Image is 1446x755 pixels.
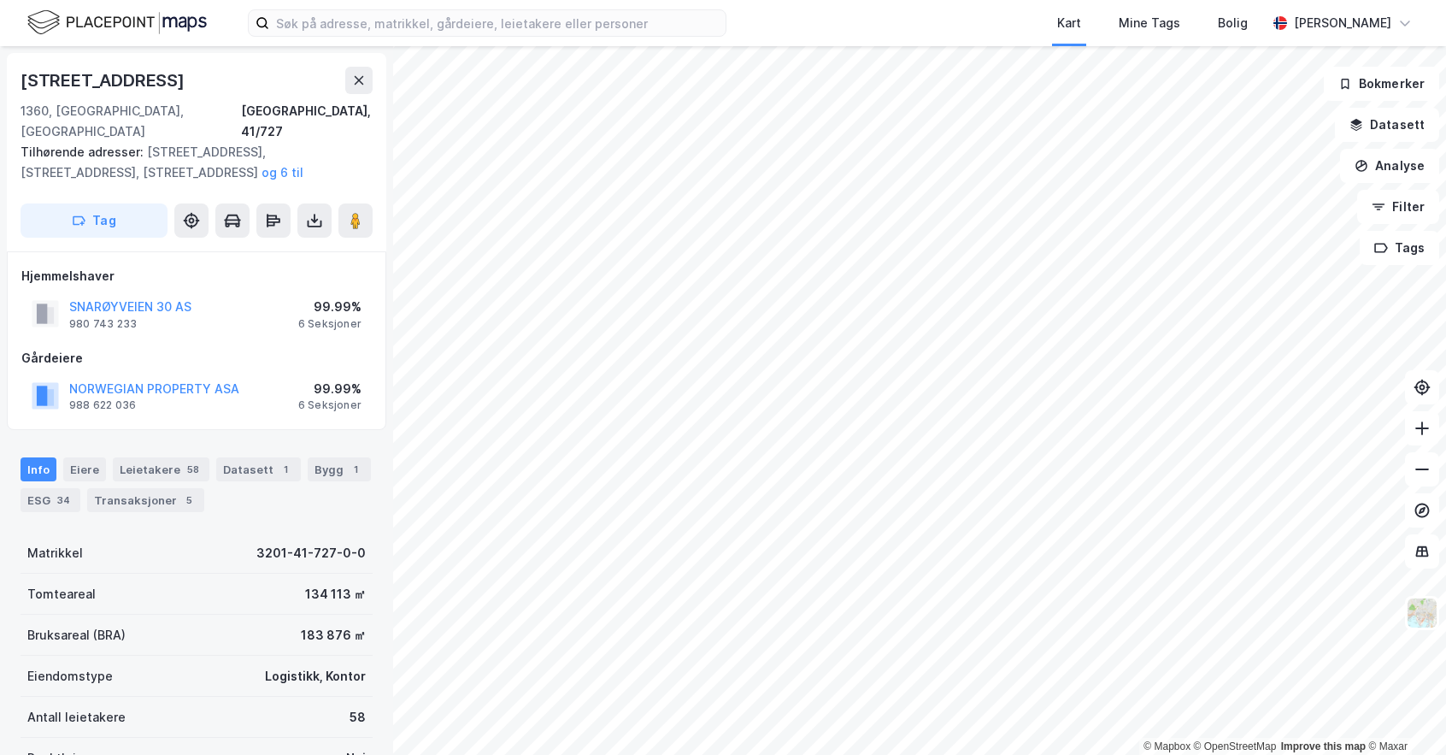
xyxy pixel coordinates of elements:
[27,584,96,605] div: Tomteareal
[21,67,188,94] div: [STREET_ADDRESS]
[1360,231,1439,265] button: Tags
[184,461,203,478] div: 58
[27,625,126,646] div: Bruksareal (BRA)
[298,297,361,317] div: 99.99%
[113,457,209,481] div: Leietakere
[216,457,301,481] div: Datasett
[21,145,147,159] span: Tilhørende adresser:
[298,317,361,331] div: 6 Seksjoner
[308,457,371,481] div: Bygg
[27,707,126,728] div: Antall leietakere
[21,266,372,286] div: Hjemmelshaver
[21,142,359,183] div: [STREET_ADDRESS], [STREET_ADDRESS], [STREET_ADDRESS]
[21,348,372,369] div: Gårdeiere
[256,543,366,563] div: 3201-41-727-0-0
[69,398,136,412] div: 988 622 036
[1143,740,1190,752] a: Mapbox
[180,492,197,509] div: 5
[21,101,241,142] div: 1360, [GEOGRAPHIC_DATA], [GEOGRAPHIC_DATA]
[1281,740,1366,752] a: Improve this map
[347,461,364,478] div: 1
[21,203,168,238] button: Tag
[241,101,373,142] div: [GEOGRAPHIC_DATA], 41/727
[1357,190,1439,224] button: Filter
[63,457,106,481] div: Eiere
[298,398,361,412] div: 6 Seksjoner
[265,666,366,687] div: Logistikk, Kontor
[1340,149,1439,183] button: Analyse
[1324,67,1439,101] button: Bokmerker
[1406,597,1438,629] img: Z
[305,584,366,605] div: 134 113 ㎡
[269,10,726,36] input: Søk på adresse, matrikkel, gårdeiere, leietakere eller personer
[1057,13,1081,33] div: Kart
[27,8,207,38] img: logo.f888ab2527a4732fd821a326f86c7f29.svg
[1335,108,1439,142] button: Datasett
[27,666,113,687] div: Eiendomstype
[87,488,204,512] div: Transaksjoner
[301,625,366,646] div: 183 876 ㎡
[1194,740,1277,752] a: OpenStreetMap
[21,488,80,512] div: ESG
[1294,13,1391,33] div: [PERSON_NAME]
[298,379,361,399] div: 99.99%
[1361,673,1446,755] iframe: Chat Widget
[21,457,56,481] div: Info
[350,707,366,728] div: 58
[1119,13,1180,33] div: Mine Tags
[69,317,137,331] div: 980 743 233
[277,461,294,478] div: 1
[1361,673,1446,755] div: Kontrollprogram for chat
[54,492,73,509] div: 34
[1218,13,1248,33] div: Bolig
[27,543,83,563] div: Matrikkel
